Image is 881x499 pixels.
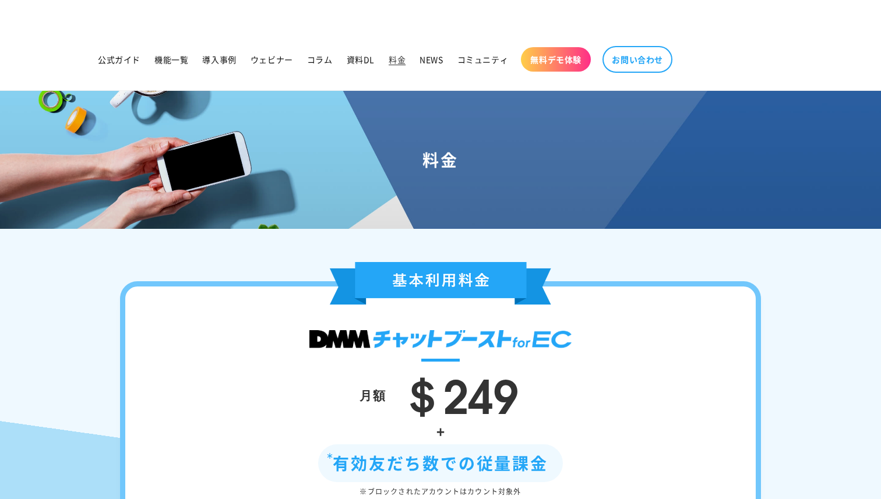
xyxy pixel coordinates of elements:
[91,47,147,72] a: 公式ガイド
[160,419,721,444] div: +
[521,47,591,72] a: 無料デモ体験
[244,47,300,72] a: ウェビナー
[307,54,333,65] span: コラム
[612,54,663,65] span: お問い合わせ
[340,47,382,72] a: 資料DL
[160,485,721,498] div: ※ブロックされたアカウントはカウント対象外
[389,54,406,65] span: 料金
[202,54,236,65] span: 導入事例
[330,262,551,305] img: 基本利用料金
[347,54,375,65] span: 資料DL
[300,47,340,72] a: コラム
[420,54,443,65] span: NEWS
[399,358,519,427] span: ＄249
[318,444,563,482] div: 有効友だち数での従量課金
[147,47,195,72] a: 機能一覧
[154,54,188,65] span: 機能一覧
[457,54,509,65] span: コミュニティ
[530,54,582,65] span: 無料デモ体験
[195,47,243,72] a: 導入事例
[98,54,140,65] span: 公式ガイド
[382,47,413,72] a: 料金
[14,149,867,170] h1: 料金
[413,47,450,72] a: NEWS
[450,47,516,72] a: コミュニティ
[602,46,672,73] a: お問い合わせ
[309,330,572,348] img: DMMチャットブースト
[251,54,293,65] span: ウェビナー
[360,384,386,406] div: 月額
